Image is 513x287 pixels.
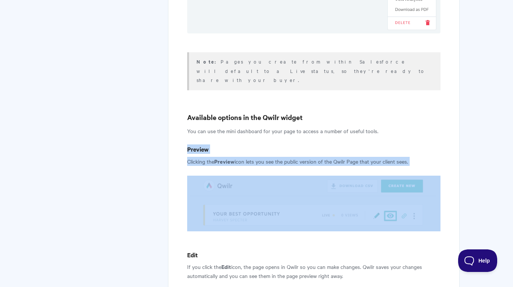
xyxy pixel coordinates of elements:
p: Pages you create from within Salesforce will default to a Live status, so they're ready to share ... [197,57,431,84]
strong: Edit [221,263,231,270]
strong: Note: [197,58,221,65]
h3: Available options in the Qwilr widget [187,112,440,123]
strong: Edit [187,251,198,259]
img: file-ILoJFm3Acn.png [187,176,440,231]
iframe: Toggle Customer Support [458,249,498,272]
strong: Preview [214,157,235,165]
p: You can use the mini dashboard for your page to access a number of useful tools. [187,126,440,135]
p: If you click the icon, the page opens in Qwilr so you can make changes. Qwilr saves your changes ... [187,262,440,280]
strong: Preview [187,145,209,153]
p: Clicking the icon lets you see the public version of the Qwilr Page that your client sees. [187,157,440,166]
